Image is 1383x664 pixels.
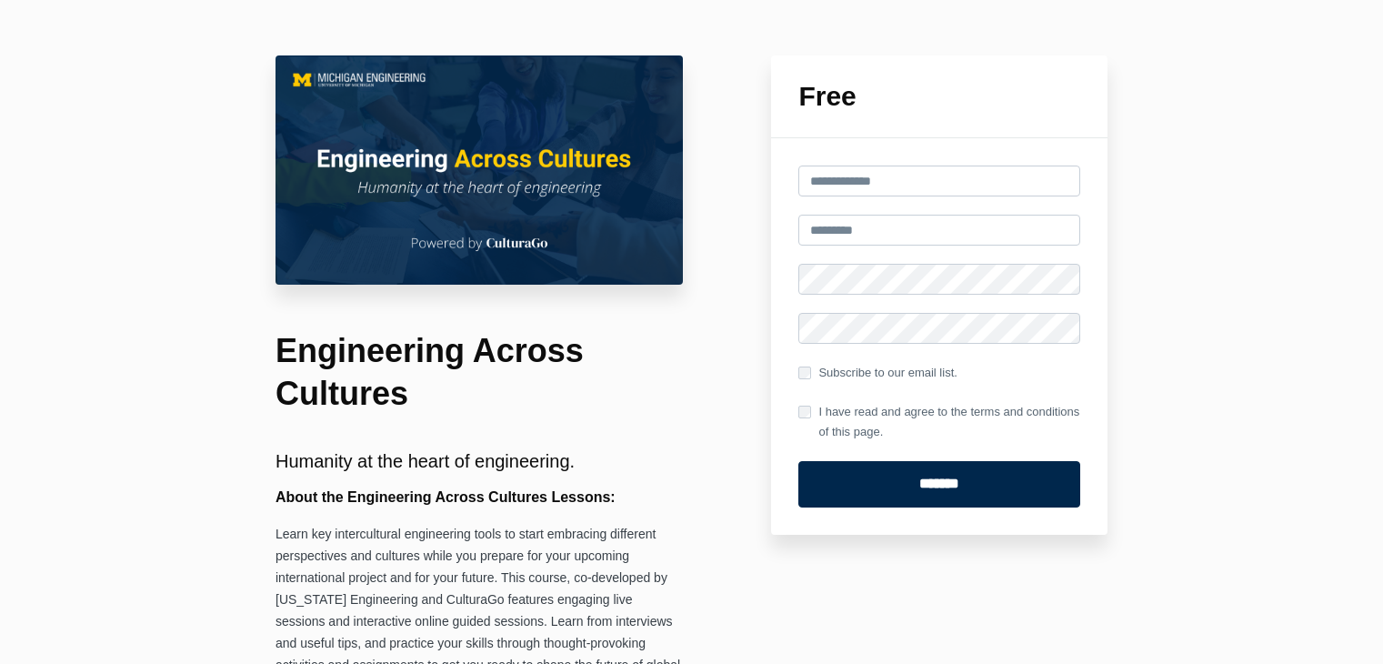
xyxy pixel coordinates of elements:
label: I have read and agree to the terms and conditions of this page. [798,402,1080,442]
input: Subscribe to our email list. [798,367,811,379]
h1: Free [798,83,1080,110]
label: Subscribe to our email list. [798,363,957,383]
img: 02d04e1-0800-2025-a72d-d03204e05687_Course_Main_Image.png [276,55,683,285]
b: About the Engineering Across Cultures Lessons: [276,489,616,505]
span: Humanity at the heart of engineering. [276,451,575,471]
input: I have read and agree to the terms and conditions of this page. [798,406,811,418]
h1: Engineering Across Cultures [276,330,683,416]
